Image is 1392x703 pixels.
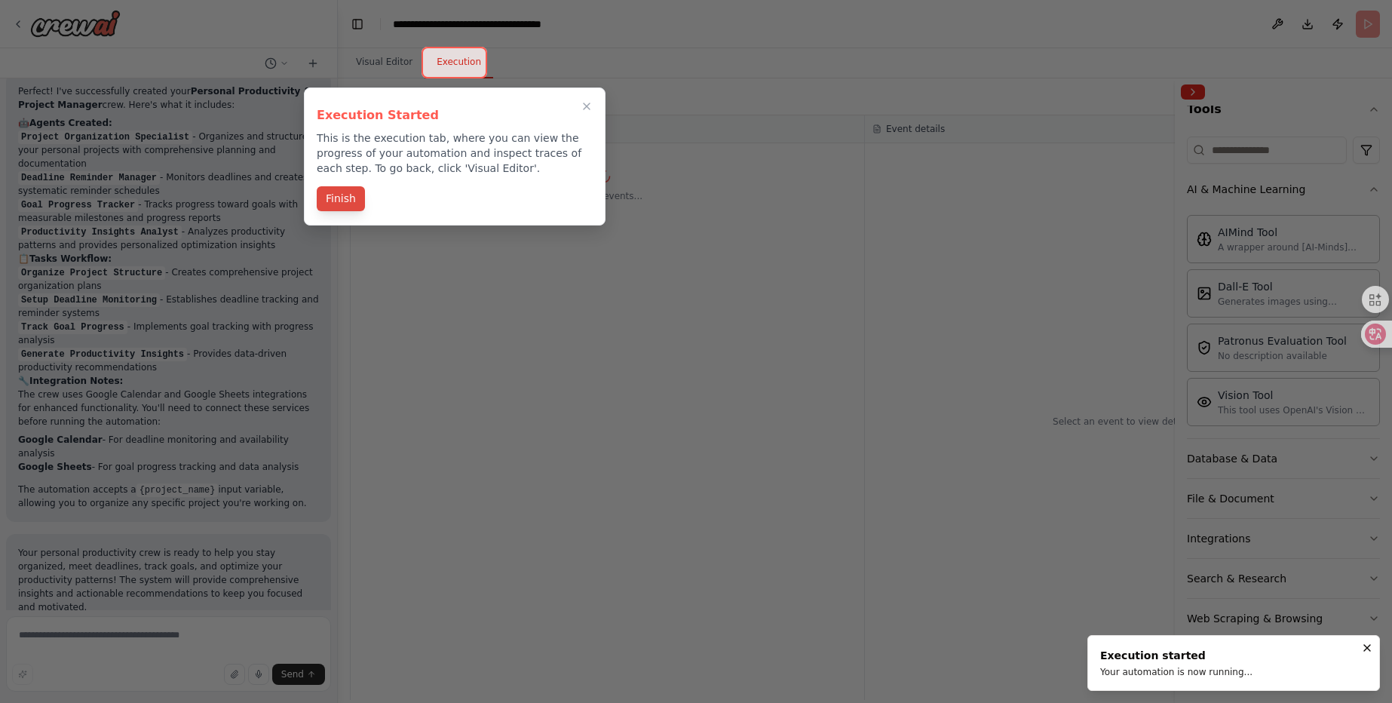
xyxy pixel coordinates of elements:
button: Finish [317,186,365,211]
h3: Execution Started [317,106,593,124]
button: Close walkthrough [578,97,596,115]
div: Execution started [1100,648,1252,663]
button: Hide left sidebar [347,14,368,35]
p: This is the execution tab, where you can view the progress of your automation and inspect traces ... [317,130,593,176]
div: Your automation is now running... [1100,666,1252,678]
